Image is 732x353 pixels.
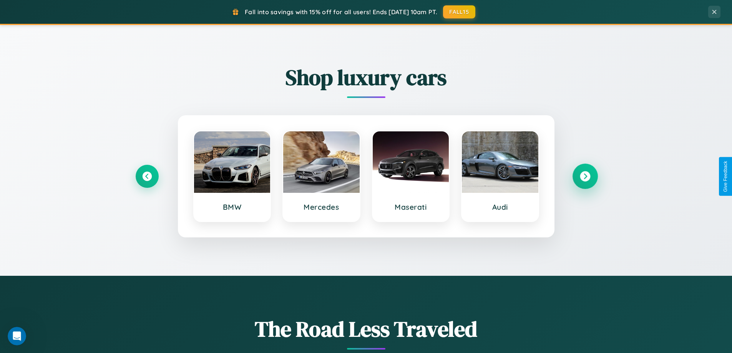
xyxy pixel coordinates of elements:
[136,314,597,344] h1: The Road Less Traveled
[443,5,475,18] button: FALL15
[245,8,437,16] span: Fall into savings with 15% off for all users! Ends [DATE] 10am PT.
[380,202,442,212] h3: Maserati
[136,63,597,92] h2: Shop luxury cars
[723,161,728,192] div: Give Feedback
[8,327,26,345] iframe: Intercom live chat
[202,202,263,212] h3: BMW
[291,202,352,212] h3: Mercedes
[470,202,531,212] h3: Audi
